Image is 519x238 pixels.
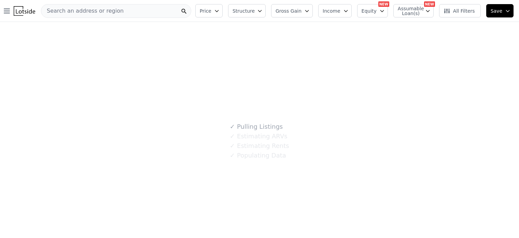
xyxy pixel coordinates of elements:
[439,4,481,17] button: All Filters
[444,8,475,14] span: All Filters
[323,8,340,14] span: Income
[230,141,289,151] div: Estimating Rents
[393,4,434,17] button: Assumable Loan(s)
[230,152,235,159] span: ✓
[271,4,313,17] button: Gross Gain
[491,8,502,14] span: Save
[228,4,266,17] button: Structure
[230,151,286,160] div: Populating Data
[230,131,287,141] div: Estimating ARVs
[486,4,514,17] button: Save
[378,1,389,7] div: NEW
[195,4,223,17] button: Price
[424,1,435,7] div: NEW
[230,123,235,130] span: ✓
[233,8,254,14] span: Structure
[230,133,235,140] span: ✓
[41,7,124,15] span: Search an address or region
[318,4,352,17] button: Income
[398,6,420,16] span: Assumable Loan(s)
[230,142,235,149] span: ✓
[200,8,211,14] span: Price
[357,4,388,17] button: Equity
[230,122,283,131] div: Pulling Listings
[362,8,377,14] span: Equity
[14,6,35,16] img: Lotside
[276,8,301,14] span: Gross Gain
